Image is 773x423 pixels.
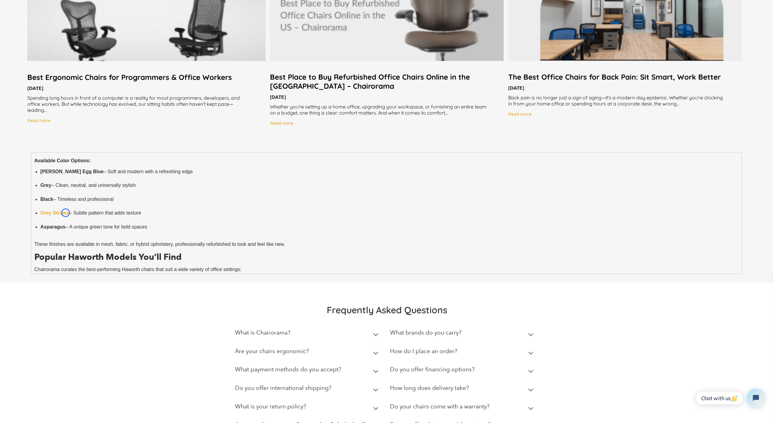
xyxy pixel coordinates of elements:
[508,72,742,81] a: The Best Office Chairs for Back Pain: Sit Smart, Work Better
[270,104,504,116] div: Whether you're setting up a home office, upgrading your workspace, or furnishing an entire team o...
[69,210,141,215] span: – Subtle pattern that adds texture
[40,169,104,174] a: [PERSON_NAME] Egg Blue
[270,120,293,126] h4: Read more
[508,111,531,117] h4: Read more
[235,343,381,362] summary: Are your chairs ergonomic?
[390,399,536,417] summary: Do your chairs come with a warranty?
[51,183,136,188] span: – Clean, neutral, and universally stylish
[235,329,290,336] h2: What is Chairorama?
[34,158,91,163] strong: Available Color Options:
[40,183,51,188] a: Grey
[508,111,531,119] a: Read more
[34,267,242,272] span: Chairorama curates the best-performing Haworth chairs that suit a wide variety of office settings:
[235,325,381,343] summary: What is Chairorama?
[390,348,457,355] h2: How do I place an order?
[65,224,147,229] span: – A unique green tone for bold spaces
[390,362,536,380] summary: Do you offer financing options?
[235,304,539,316] h2: Frequently Asked Questions
[235,362,381,380] summary: What payment methods do you accept?
[235,348,309,355] h2: Are your chairs ergonomic?
[390,380,536,399] summary: How long does delivery take?
[235,399,381,417] summary: What is your return policy?
[690,384,770,412] iframe: Tidio Chat
[390,343,536,362] summary: How do I place an order?
[235,384,331,391] h2: Do you offer international shipping?
[390,329,461,336] h2: What brands do you carry?
[27,73,266,82] a: Best Ergonomic Chairs for Programmers & Office Workers
[235,380,381,399] summary: Do you offer international shipping?
[508,85,742,91] div: [DATE]
[27,95,266,113] div: Spending long hours in front of a computer is a reality for most programmers, developers, and off...
[270,94,504,101] div: [DATE]
[390,366,474,373] h2: Do you offer financing options?
[31,152,742,274] div: >
[235,403,306,410] h2: What is your return policy?
[40,224,66,229] a: Asparagus
[27,85,266,92] div: [DATE]
[53,197,113,202] span: – Timeless and professional
[34,242,285,247] span: These finishes are available in mesh, fabric, or hybrid upholstery, professionally refurbished to...
[270,72,504,91] a: Best Place to Buy Refurbished Office Chairs Online in the [GEOGRAPHIC_DATA] – Chairorama
[27,118,50,123] h4: Read more
[390,325,536,343] summary: What brands do you carry?
[40,210,69,215] a: Grey Stripes
[390,384,469,391] h2: How long does delivery take?
[27,118,50,125] a: Read more
[235,366,341,373] h2: What payment methods do you accept?
[40,197,53,202] a: Black
[34,252,181,262] strong: Popular Haworth Models You’ll Find
[270,120,293,128] a: Read more
[104,169,193,174] span: – Soft and modern with a refreshing edge
[508,95,742,107] div: Back pain is no longer just a sign of aging—it’s a modern-day epidemic. Whether you’re clocking i...
[390,403,489,410] h2: Do your chairs come with a warranty?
